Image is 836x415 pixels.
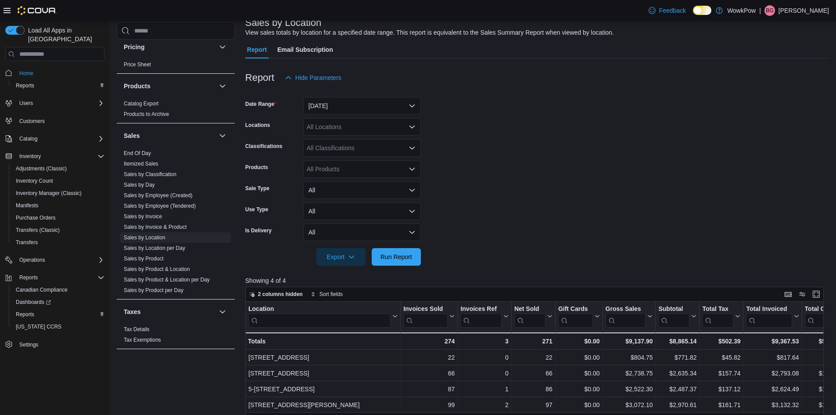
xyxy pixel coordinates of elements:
span: Home [16,67,104,78]
div: 271 [514,336,553,346]
h3: Sales by Location [245,18,322,28]
div: 87 [403,384,455,394]
button: Reports [9,79,108,92]
div: $0.00 [558,336,600,346]
a: Catalog Export [124,101,158,107]
div: $0.00 [558,368,600,379]
div: 22 [514,352,553,363]
button: All [303,181,421,199]
button: Home [2,66,108,79]
button: Open list of options [409,144,416,152]
span: Users [16,98,104,108]
span: Users [19,100,33,107]
button: Gross Sales [605,305,653,328]
button: Net Sold [514,305,553,328]
span: Reports [12,80,104,91]
div: $817.64 [746,352,799,363]
a: Transfers (Classic) [12,225,63,235]
a: Sales by Location per Day [124,245,185,251]
button: Canadian Compliance [9,284,108,296]
button: Export [316,248,366,266]
div: Bruce Gorman [764,5,775,16]
button: Taxes [124,307,215,316]
span: Adjustments (Classic) [16,165,67,172]
button: Pricing [124,43,215,51]
span: Sales by Product & Location per Day [124,276,210,283]
span: Operations [19,256,45,263]
div: $2,793.08 [746,368,799,379]
div: $771.82 [658,352,696,363]
span: Sales by Classification [124,171,176,178]
button: Sales [124,131,215,140]
div: 2 [460,400,508,410]
h3: Pricing [124,43,144,51]
button: Invoices Sold [403,305,455,328]
button: Customers [2,115,108,127]
h3: Sales [124,131,140,140]
div: $9,367.53 [746,336,799,346]
div: $161.71 [702,400,740,410]
span: Email Subscription [277,41,333,58]
span: Dashboards [12,297,104,307]
div: [STREET_ADDRESS][PERSON_NAME] [248,400,398,410]
button: Invoices Ref [460,305,508,328]
div: $2,487.37 [658,384,696,394]
div: Gift Card Sales [558,305,593,328]
p: Showing 4 of 4 [245,276,830,285]
div: 22 [403,352,455,363]
a: Manifests [12,200,42,211]
span: Manifests [12,200,104,211]
button: Products [124,82,215,90]
div: $137.12 [702,384,740,394]
p: WowkPow [727,5,756,16]
div: $502.39 [702,336,740,346]
div: $3,132.32 [746,400,799,410]
button: Inventory Count [9,175,108,187]
button: Display options [797,289,807,300]
span: Sort fields [319,291,343,298]
button: Inventory [2,150,108,162]
div: $157.74 [702,368,740,379]
span: Inventory [19,153,41,160]
button: Reports [2,271,108,284]
label: Use Type [245,206,268,213]
span: Sales by Invoice [124,213,162,220]
span: Transfers (Classic) [12,225,104,235]
a: Reports [12,309,38,320]
p: | [759,5,761,16]
a: Dashboards [9,296,108,308]
span: Canadian Compliance [12,285,104,295]
div: 86 [514,384,553,394]
span: Reports [16,272,104,283]
span: BG [766,5,773,16]
span: Transfers [16,239,38,246]
button: Subtotal [658,305,696,328]
a: Sales by Employee (Tendered) [124,203,196,209]
div: Invoices Ref [460,305,501,314]
button: [DATE] [303,97,421,115]
div: Gross Sales [605,305,646,328]
button: All [303,224,421,241]
label: Is Delivery [245,227,272,234]
span: Price Sheet [124,61,151,68]
div: Gift Cards [558,305,593,314]
button: Inventory [16,151,44,162]
div: Location [248,305,391,328]
div: Invoices Sold [403,305,448,328]
div: $0.00 [558,400,600,410]
button: Transfers [9,236,108,249]
div: 274 [403,336,455,346]
span: Run Report [380,253,412,261]
span: Reports [19,274,38,281]
span: Reports [12,309,104,320]
label: Locations [245,122,270,129]
span: Load All Apps in [GEOGRAPHIC_DATA] [25,26,104,43]
button: Settings [2,338,108,351]
a: Customers [16,116,48,126]
h3: Report [245,72,274,83]
a: Products to Archive [124,111,169,117]
span: Export [322,248,360,266]
img: Cova [18,6,57,15]
span: Customers [19,118,45,125]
